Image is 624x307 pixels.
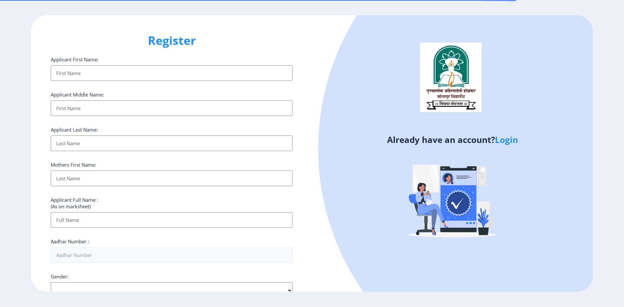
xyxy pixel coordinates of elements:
label: Applicant Last Name: [51,126,98,133]
a: Login [495,134,518,146]
h4: Already have an account? [317,134,588,145]
label: Applicant First Name: [51,56,98,63]
label: Gender: [51,273,69,280]
input: Last Name [51,135,292,151]
input: First Name [51,100,292,116]
h1: Register [51,33,292,48]
label: Aadhar Number : [51,238,89,245]
input: Full Name [51,212,292,228]
input: First Name [51,65,292,81]
label: Applicant Middle Name: [51,91,104,98]
label: Applicant Full Name : (As on marksheet) [51,197,98,210]
img: Verified-rafiki.svg [396,140,509,254]
label: Mothers First Name: [51,161,96,168]
img: logo [420,43,482,112]
input: Aadhar Number [51,247,292,263]
input: Last Name [51,171,292,186]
